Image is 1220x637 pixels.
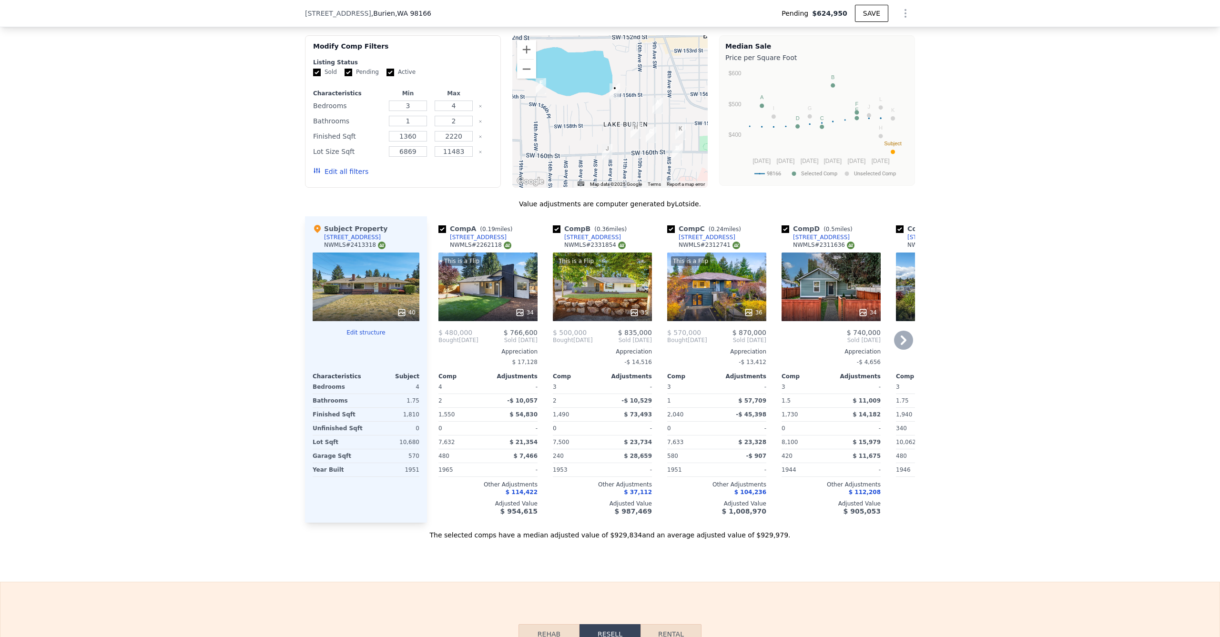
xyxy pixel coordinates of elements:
[438,348,538,355] div: Appreciation
[773,105,774,111] text: I
[782,439,798,445] span: 8,100
[313,394,364,407] div: Bathrooms
[438,463,486,476] div: 1965
[553,425,557,432] span: 0
[593,336,652,344] span: Sold [DATE]
[777,158,795,164] text: [DATE]
[345,69,352,76] input: Pending
[630,122,641,139] div: 15825 10th Ave SW
[672,143,682,160] div: 16009 7th Ave SW
[478,336,538,344] span: Sold [DATE]
[734,489,766,495] span: $ 104,236
[782,384,785,390] span: 3
[509,411,538,418] span: $ 54,830
[739,359,766,365] span: -$ 13,412
[853,397,881,404] span: $ 11,009
[853,411,881,418] span: $ 14,182
[782,233,850,241] a: [STREET_ADDRESS]
[368,408,419,421] div: 1,810
[433,90,475,97] div: Max
[450,233,507,241] div: [STREET_ADDRESS]
[553,348,652,355] div: Appreciation
[553,453,564,459] span: 240
[896,463,944,476] div: 1946
[671,256,710,266] div: This is a Flip
[597,226,610,233] span: 0.36
[738,439,766,445] span: $ 23,328
[847,242,854,249] img: NWMLS Logo
[717,373,766,380] div: Adjustments
[855,5,888,22] button: SAVE
[855,101,858,107] text: F
[725,41,909,51] div: Median Sale
[801,171,837,177] text: Selected Comp
[736,411,766,418] span: -$ 45,398
[667,384,671,390] span: 3
[578,182,584,186] button: Keyboard shortcuts
[667,336,688,344] span: Bought
[438,500,538,507] div: Adjusted Value
[313,224,387,233] div: Subject Property
[796,115,800,121] text: D
[868,104,871,110] text: J
[833,422,881,435] div: -
[679,241,740,249] div: NWMLS # 2312741
[667,336,707,344] div: [DATE]
[896,373,945,380] div: Comp
[667,425,671,432] span: 0
[782,425,785,432] span: 0
[438,384,442,390] span: 4
[478,104,482,108] button: Clear
[782,411,798,418] span: 1,730
[872,158,890,164] text: [DATE]
[732,242,740,249] img: NWMLS Logo
[782,224,856,233] div: Comp D
[820,226,856,233] span: ( miles)
[313,435,364,449] div: Lot Sqft
[324,233,381,241] div: [STREET_ADDRESS]
[517,40,536,59] button: Zoom in
[482,226,495,233] span: 0.19
[896,425,907,432] span: 340
[438,373,488,380] div: Comp
[729,101,742,108] text: $500
[442,256,481,266] div: This is a Flip
[450,241,511,249] div: NWMLS # 2262118
[553,411,569,418] span: 1,490
[844,507,881,515] span: $ 905,053
[553,336,593,344] div: [DATE]
[725,51,909,64] div: Price per Square Foot
[604,463,652,476] div: -
[604,380,652,394] div: -
[896,500,995,507] div: Adjusted Value
[553,439,569,445] span: 7,500
[896,348,995,355] div: Appreciation
[896,411,912,418] span: 1,940
[896,481,995,488] div: Other Adjustments
[553,224,630,233] div: Comp B
[313,68,337,76] label: Sold
[782,9,812,18] span: Pending
[732,329,766,336] span: $ 870,000
[667,329,701,336] span: $ 570,000
[808,105,812,111] text: G
[801,158,819,164] text: [DATE]
[515,308,534,317] div: 34
[553,481,652,488] div: Other Adjustments
[896,439,916,445] span: 10,062
[853,453,881,459] span: $ 11,675
[782,348,881,355] div: Appreciation
[490,380,538,394] div: -
[490,463,538,476] div: -
[853,439,881,445] span: $ 15,979
[438,481,538,488] div: Other Adjustments
[675,124,686,140] div: 15833 7th Ave SW
[782,481,881,488] div: Other Adjustments
[711,226,723,233] span: 0.24
[725,64,909,183] svg: A chart.
[667,481,766,488] div: Other Adjustments
[313,408,364,421] div: Finished Sqft
[782,336,881,344] span: Sold [DATE]
[624,489,652,495] span: $ 37,112
[553,336,573,344] span: Bought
